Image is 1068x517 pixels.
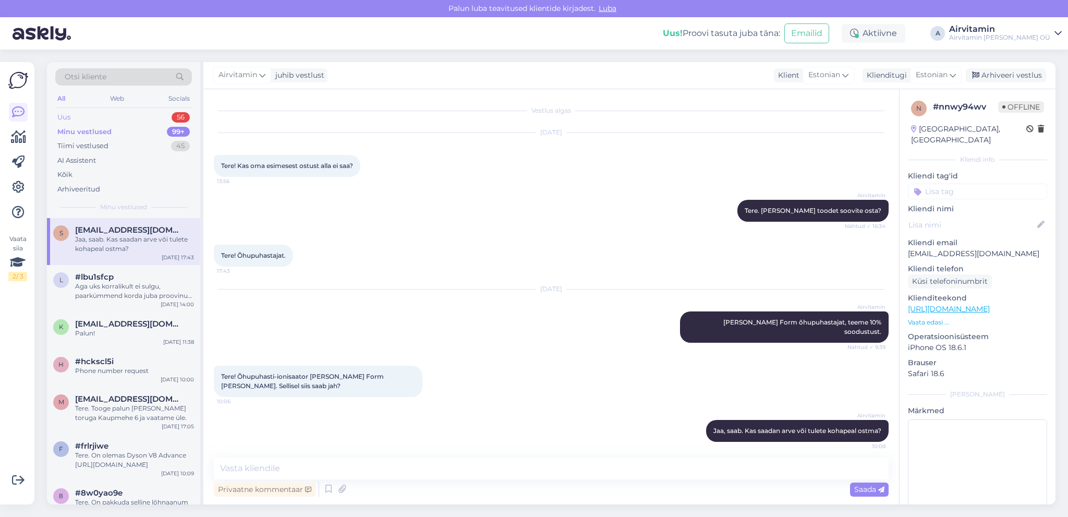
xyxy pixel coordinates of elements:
button: Emailid [784,23,829,43]
span: Tere. [PERSON_NAME] toodet soovite osta? [745,207,881,214]
div: [DATE] [214,128,889,137]
p: Vaata edasi ... [908,318,1047,327]
div: Tere. On olemas Dyson V8 Advance [URL][DOMAIN_NAME] [75,451,194,470]
div: Klient [774,70,799,81]
span: Luba [596,4,620,13]
span: l [59,276,63,284]
div: Uus [57,112,70,123]
span: 10:06 [217,398,256,405]
span: k [59,323,64,331]
div: Vaata siia [8,234,27,281]
div: Arhiveeritud [57,184,100,195]
span: Tere! Õhupuhastajat. [221,251,286,259]
span: #hckscl5i [75,357,114,366]
p: Operatsioonisüsteem [908,331,1047,342]
div: Privaatne kommentaar [214,483,315,497]
span: Jaa, saab. Kas saadan arve või tulete kohapeal ostma? [713,427,881,435]
span: #lbu1sfcp [75,272,114,282]
p: Safari 18.6 [908,368,1047,379]
span: Airvitamin [846,303,885,311]
span: h [58,360,64,368]
input: Lisa tag [908,184,1047,199]
div: [DATE] 10:09 [161,470,194,477]
div: [PERSON_NAME] [908,390,1047,399]
div: Aga uks korralikult ei sulgu, paarkümmend korda juba proovinud ja sättinud.. et ainult teibiga vi... [75,282,194,300]
p: iPhone OS 18.6.1 [908,342,1047,353]
div: Kõik [57,170,72,180]
div: # nnwy94wv [933,101,998,113]
span: #8w0yao9e [75,488,123,498]
span: Saada [854,485,884,494]
div: 99+ [167,127,190,137]
div: Palun! [75,329,194,338]
p: Kliendi email [908,237,1047,248]
div: All [55,92,67,105]
span: Estonian [808,69,840,81]
span: maris_20@msn.com [75,394,184,404]
span: 17:43 [217,267,256,275]
p: Kliendi nimi [908,203,1047,214]
p: Klienditeekond [908,293,1047,304]
span: Airvitamin [219,69,257,81]
div: Kliendi info [908,155,1047,164]
div: Web [108,92,126,105]
div: 56 [172,112,190,123]
div: Socials [166,92,192,105]
div: Phone number request [75,366,194,376]
div: Küsi telefoninumbrit [908,274,992,288]
span: s [59,229,63,237]
p: Brauser [908,357,1047,368]
div: [DATE] [214,284,889,294]
p: Kliendi telefon [908,263,1047,274]
div: Tere. Tooge palun [PERSON_NAME] toruga Kaupmehe 6 ja vaatame üle. [75,404,194,423]
span: kaie666@gmail.com [75,319,184,329]
div: [DATE] 11:38 [163,338,194,346]
div: Aktiivne [842,24,905,43]
div: [DATE] 14:00 [161,300,194,308]
span: m [58,398,64,406]
a: AirvitaminAirvitamin [PERSON_NAME] OÜ [949,25,1062,42]
div: [DATE] 17:43 [162,254,194,261]
span: Nähtud ✓ 9:39 [846,343,885,351]
div: [DATE] 17:05 [162,423,194,430]
span: sanderlaas37@gmail.com [75,225,184,235]
span: Airvitamin [846,412,885,419]
div: A [930,26,945,41]
div: Tiimi vestlused [57,141,108,151]
span: n [916,104,921,112]
span: 13:56 [217,177,256,185]
div: Airvitamin [PERSON_NAME] OÜ [949,33,1050,42]
div: [DATE] 10:00 [161,376,194,383]
span: 10:08 [846,442,885,450]
span: Airvitamin [846,191,885,199]
div: Klienditugi [863,70,907,81]
img: Askly Logo [8,70,28,90]
div: Jaa, saab. Kas saadan arve või tulete kohapeal ostma? [75,235,194,254]
span: Offline [998,101,1044,113]
span: [PERSON_NAME] Form õhupuhastajat, teeme 10% soodustust. [723,318,883,335]
div: juhib vestlust [271,70,324,81]
div: Airvitamin [949,25,1050,33]
p: Kliendi tag'id [908,171,1047,182]
p: Märkmed [908,405,1047,416]
span: Tere! Kas oma esimesest ostust alla ei saa? [221,162,353,170]
div: Arhiveeri vestlus [966,68,1046,82]
div: 45 [171,141,190,151]
div: [GEOGRAPHIC_DATA], [GEOGRAPHIC_DATA] [911,124,1026,146]
input: Lisa nimi [908,219,1035,231]
div: Tere. On pakkuda selline lõhnaanum hinnaga 7 euri, kui tulete kohapealt ostma. Saatmisel lisandub... [75,498,194,516]
div: Minu vestlused [57,127,112,137]
p: [EMAIL_ADDRESS][DOMAIN_NAME] [908,248,1047,259]
span: 8 [59,492,63,500]
span: Otsi kliente [65,71,106,82]
div: Proovi tasuta juba täna: [663,27,780,40]
div: 2 / 3 [8,272,27,281]
b: Uus! [663,28,683,38]
div: AI Assistent [57,155,96,166]
span: Tere! Õhupuhasti-ionisaator [PERSON_NAME] Form [PERSON_NAME]. Sellisel siis saab jah? [221,372,385,390]
span: f [59,445,63,453]
span: Nähtud ✓ 16:34 [845,222,885,230]
span: Minu vestlused [100,202,147,212]
span: #frlrjiwe [75,441,108,451]
div: Vestlus algas [214,106,889,115]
